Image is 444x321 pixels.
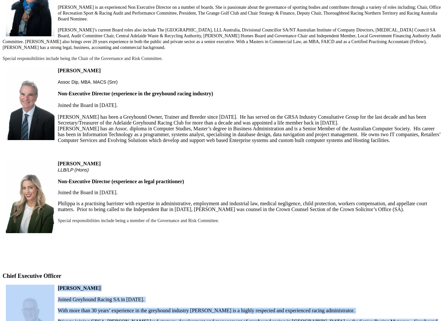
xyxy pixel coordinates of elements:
[58,285,101,291] strong: [PERSON_NAME]
[6,160,55,233] img: A7404424Print%20-%20Photo%20by%20Jon%20Wah.jpg
[3,273,61,279] span: Chief Executive Officer
[58,68,101,73] b: [PERSON_NAME]
[6,67,55,140] img: A7404452Print%20-%20Photo%20by%20Jon%20Wah.jpg
[3,79,441,155] p: Joined the Board in [DATE]. [PERSON_NAME] has been a Greyhound Owner, Trainer and Breeder since [...
[3,201,441,212] p: Philippa is a practising barrister with expertise in administrative, employment and industrial la...
[58,161,101,166] strong: [PERSON_NAME]
[3,297,441,303] p: Joined Greyhound Racing SA in [DATE].
[3,308,441,314] p: With more than 30 years’ experience in the greyhound industry [PERSON_NAME] is a highly respected...
[58,179,184,184] strong: Non-Executive Director (experience as legal practitioner)
[58,167,89,172] i: LLB/LP (Hons)
[58,5,441,21] span: [PERSON_NAME] is an experienced Non Executive Director on a number of boards. She is passionate a...
[3,56,163,61] span: Special responsibilities include being the Chair of the Governance and Risk Committee.
[58,79,117,85] span: Assoc Dip, MBA. MACS (Snr)
[58,91,213,96] strong: Non-Executive Director (experience in the greyhound racing industry)
[3,190,441,196] p: Joined the Board in [DATE].
[58,218,219,223] span: Special responsibilities include being a member of the Governance and Risk Committee.
[3,28,441,50] span: [PERSON_NAME]’s current Board roles also include The [GEOGRAPHIC_DATA], LLL Australia, Divisional...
